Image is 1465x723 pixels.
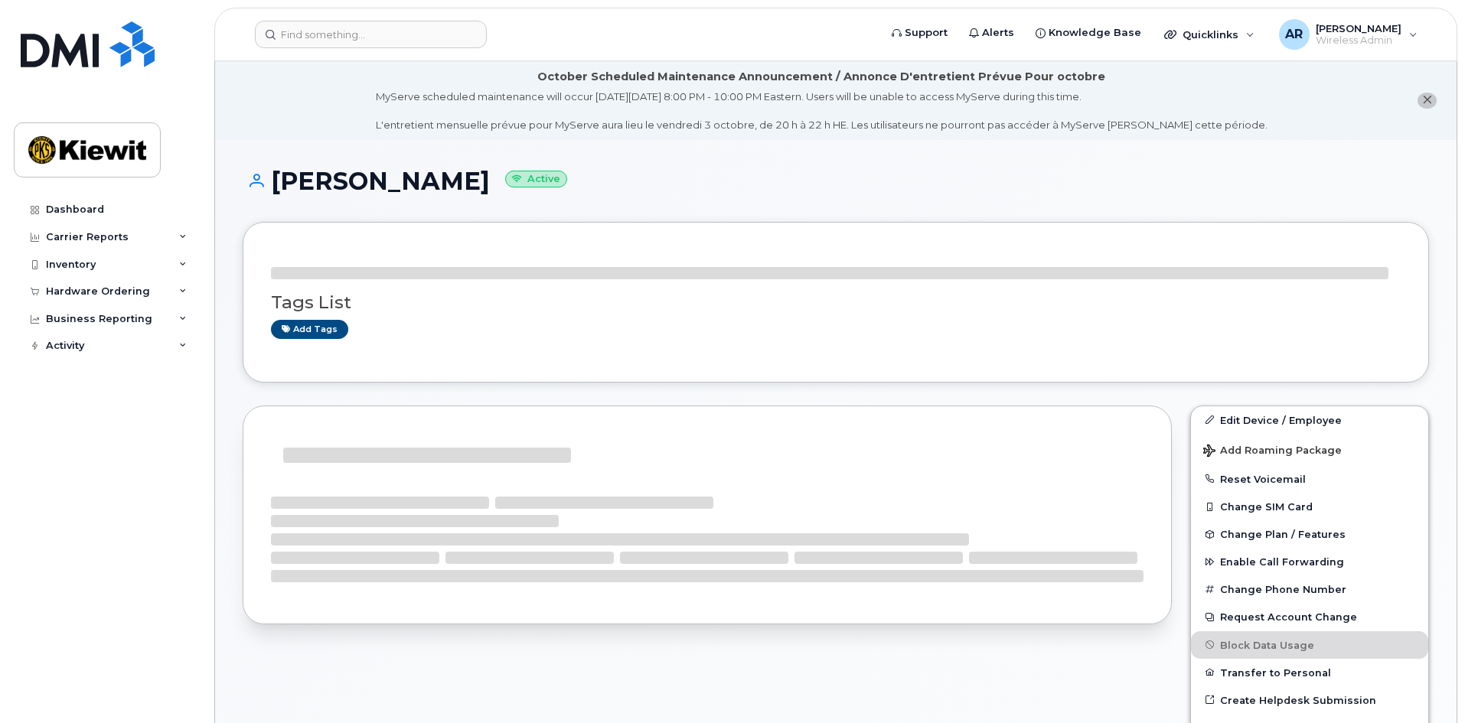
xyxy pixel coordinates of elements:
[1191,548,1428,575] button: Enable Call Forwarding
[1220,556,1344,568] span: Enable Call Forwarding
[1191,603,1428,630] button: Request Account Change
[1191,575,1428,603] button: Change Phone Number
[1191,686,1428,714] a: Create Helpdesk Submission
[537,69,1105,85] div: October Scheduled Maintenance Announcement / Annonce D'entretient Prévue Pour octobre
[1191,520,1428,548] button: Change Plan / Features
[1191,434,1428,465] button: Add Roaming Package
[376,90,1268,132] div: MyServe scheduled maintenance will occur [DATE][DATE] 8:00 PM - 10:00 PM Eastern. Users will be u...
[1191,493,1428,520] button: Change SIM Card
[505,171,567,188] small: Active
[271,293,1401,312] h3: Tags List
[1220,529,1346,540] span: Change Plan / Features
[1191,465,1428,493] button: Reset Voicemail
[1191,659,1428,686] button: Transfer to Personal
[243,168,1429,194] h1: [PERSON_NAME]
[271,320,348,339] a: Add tags
[1191,631,1428,659] button: Block Data Usage
[1203,445,1342,459] span: Add Roaming Package
[1418,93,1437,109] button: close notification
[1191,406,1428,434] a: Edit Device / Employee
